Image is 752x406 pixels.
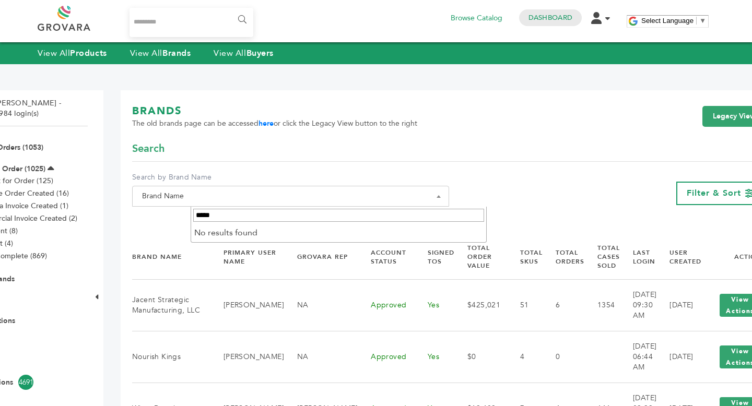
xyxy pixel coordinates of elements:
[214,47,274,59] a: View AllBuyers
[415,331,454,383] td: Yes
[70,47,107,59] strong: Products
[415,279,454,331] td: Yes
[507,235,543,279] th: Total SKUs
[687,187,741,199] span: Filter & Sort
[284,279,358,331] td: NA
[38,47,107,59] a: View AllProducts
[210,331,284,383] td: [PERSON_NAME]
[543,331,584,383] td: 0
[130,47,191,59] a: View AllBrands
[258,118,274,128] a: here
[130,8,253,37] input: Search...
[656,331,701,383] td: [DATE]
[132,235,210,279] th: Brand Name
[138,189,443,204] span: Brand Name
[284,235,358,279] th: Grovara Rep
[620,279,656,331] td: [DATE] 09:30 AM
[246,47,274,59] strong: Buyers
[132,141,164,156] span: Search
[132,172,449,183] label: Search by Brand Name
[454,235,507,279] th: Total Order Value
[641,17,706,25] a: Select Language​
[620,331,656,383] td: [DATE] 06:44 AM
[210,235,284,279] th: Primary User Name
[415,235,454,279] th: Signed TOS
[132,186,449,207] span: Brand Name
[584,235,620,279] th: Total Cases Sold
[699,17,706,25] span: ▼
[193,209,484,222] input: Search
[454,331,507,383] td: $0
[528,13,572,22] a: Dashboard
[641,17,694,25] span: Select Language
[18,375,33,390] span: 4691
[132,118,417,129] span: The old brands page can be accessed or click the Legacy View button to the right
[696,17,697,25] span: ​
[543,279,584,331] td: 6
[543,235,584,279] th: Total Orders
[358,235,415,279] th: Account Status
[656,279,701,331] td: [DATE]
[358,331,415,383] td: Approved
[656,235,701,279] th: User Created
[284,331,358,383] td: NA
[162,47,191,59] strong: Brands
[191,224,486,242] li: No results found
[132,104,417,118] h1: BRANDS
[584,279,620,331] td: 1354
[132,331,210,383] td: Nourish Kings
[507,331,543,383] td: 4
[507,279,543,331] td: 51
[132,279,210,331] td: Jacent Strategic Manufacturing, LLC
[451,13,502,24] a: Browse Catalog
[454,279,507,331] td: $425,021
[358,279,415,331] td: Approved
[620,235,656,279] th: Last Login
[210,279,284,331] td: [PERSON_NAME]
